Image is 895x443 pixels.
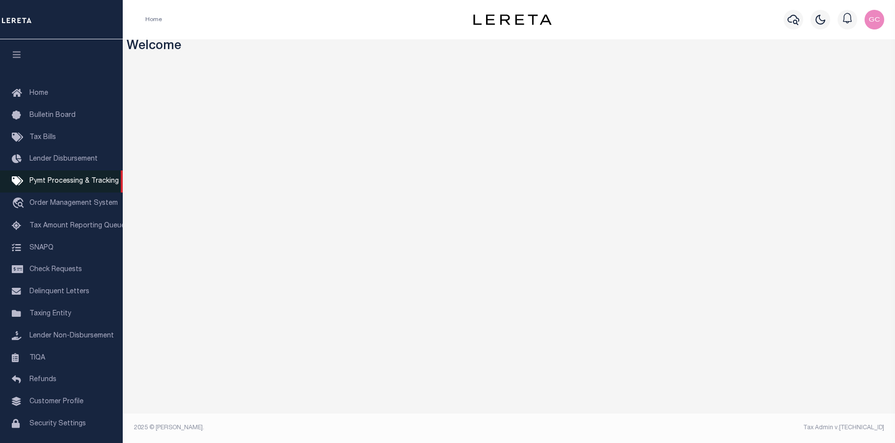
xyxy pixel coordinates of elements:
[29,288,89,295] span: Delinquent Letters
[29,222,125,229] span: Tax Amount Reporting Queue
[127,423,509,432] div: 2025 © [PERSON_NAME].
[29,376,56,383] span: Refunds
[12,197,27,210] i: travel_explore
[29,112,76,119] span: Bulletin Board
[127,39,892,55] h3: Welcome
[29,90,48,97] span: Home
[29,354,45,361] span: TIQA
[29,134,56,141] span: Tax Bills
[865,10,884,29] img: svg+xml;base64,PHN2ZyB4bWxucz0iaHR0cDovL3d3dy53My5vcmcvMjAwMC9zdmciIHBvaW50ZXItZXZlbnRzPSJub25lIi...
[29,332,114,339] span: Lender Non-Disbursement
[29,156,98,163] span: Lender Disbursement
[29,178,119,185] span: Pymt Processing & Tracking
[145,15,162,24] li: Home
[29,420,86,427] span: Security Settings
[516,423,884,432] div: Tax Admin v.[TECHNICAL_ID]
[473,14,552,25] img: logo-dark.svg
[29,244,54,251] span: SNAPQ
[29,200,118,207] span: Order Management System
[29,398,83,405] span: Customer Profile
[29,310,71,317] span: Taxing Entity
[29,266,82,273] span: Check Requests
